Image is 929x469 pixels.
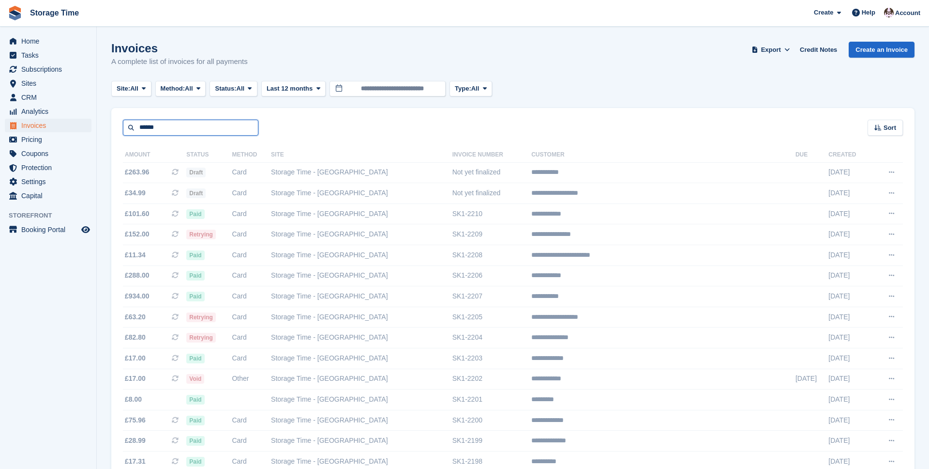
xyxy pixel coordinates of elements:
a: menu [5,119,91,132]
img: Saeed [884,8,894,17]
span: Protection [21,161,79,174]
span: CRM [21,91,79,104]
a: menu [5,48,91,62]
img: stora-icon-8386f47178a22dfd0bd8f6a31ec36ba5ce8667c1dd55bd0f319d3a0aa187defe.svg [8,6,22,20]
span: Tasks [21,48,79,62]
a: menu [5,147,91,160]
span: Create [814,8,833,17]
a: Storage Time [26,5,83,21]
span: Account [895,8,920,18]
p: A complete list of invoices for all payments [111,56,248,67]
span: Analytics [21,105,79,118]
a: menu [5,91,91,104]
a: menu [5,189,91,203]
span: Settings [21,175,79,188]
a: menu [5,77,91,90]
a: menu [5,34,91,48]
span: Home [21,34,79,48]
span: Booking Portal [21,223,79,236]
a: menu [5,105,91,118]
span: Pricing [21,133,79,146]
a: menu [5,175,91,188]
span: Sites [21,77,79,90]
span: Export [761,45,781,55]
span: Capital [21,189,79,203]
span: Storefront [9,211,96,220]
span: Coupons [21,147,79,160]
a: menu [5,223,91,236]
h1: Invoices [111,42,248,55]
a: menu [5,161,91,174]
button: Export [749,42,792,58]
span: Subscriptions [21,63,79,76]
a: Credit Notes [796,42,841,58]
a: menu [5,63,91,76]
span: Invoices [21,119,79,132]
span: Help [862,8,875,17]
a: Create an Invoice [849,42,914,58]
a: menu [5,133,91,146]
a: Preview store [80,224,91,235]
